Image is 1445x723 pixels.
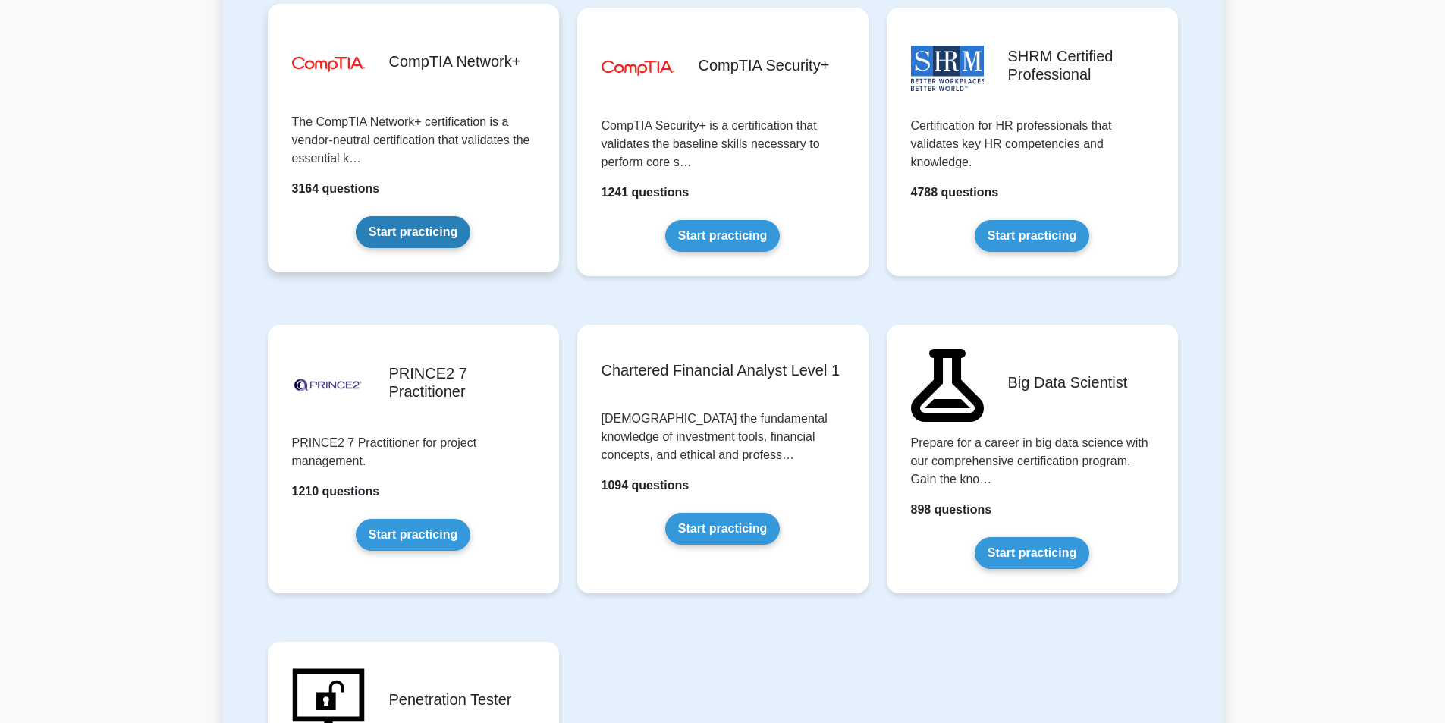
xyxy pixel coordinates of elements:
a: Start practicing [356,216,470,248]
a: Start practicing [356,519,470,551]
a: Start practicing [665,220,780,252]
a: Start practicing [975,537,1089,569]
a: Start practicing [975,220,1089,252]
a: Start practicing [665,513,780,545]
